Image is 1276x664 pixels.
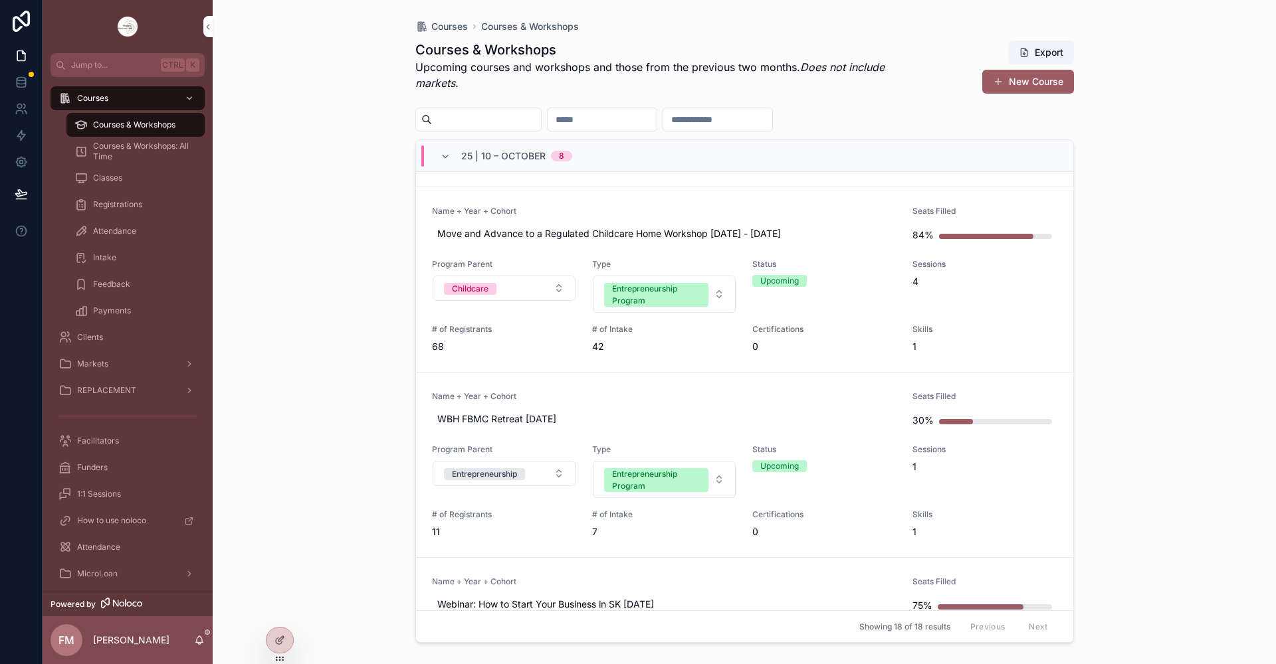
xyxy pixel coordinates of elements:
[43,77,213,592] div: scrollable content
[77,568,118,579] span: MicroLoan
[912,324,1057,335] span: Skills
[93,141,191,162] span: Courses & Workshops: All Time
[77,515,146,526] span: How to use noloco
[912,509,1057,520] span: Skills
[432,525,576,539] span: 11
[752,324,897,335] span: Certifications
[77,489,121,499] span: 1:1 Sessions
[93,173,122,183] span: Classes
[432,259,576,270] span: Program Parent
[912,275,1057,288] span: 4
[432,340,576,353] span: 68
[77,93,108,104] span: Courses
[912,222,934,248] div: 84%
[51,352,205,376] a: Markets
[51,509,205,533] a: How to use noloco
[66,219,205,243] a: Attendance
[51,429,205,453] a: Facilitators
[415,41,908,59] h1: Courses & Workshops
[66,272,205,296] a: Feedback
[752,525,897,539] span: 0
[93,279,130,290] span: Feedback
[66,193,205,216] a: Registrations
[760,460,799,472] div: Upcoming
[912,576,1057,587] span: Seats Filled
[760,275,799,287] div: Upcoming
[592,340,736,353] span: 42
[51,599,96,610] span: Powered by
[437,412,892,426] span: WBH FBMC Retreat [DATE]
[117,16,138,37] img: App logo
[77,332,103,343] span: Clients
[77,359,108,369] span: Markets
[415,60,885,90] em: Does not include markets.
[93,199,142,210] span: Registrations
[592,324,736,335] span: # of Intake
[93,305,131,316] span: Payments
[416,187,1073,373] a: Name + Year + CohortMove and Advance to a Regulated Childcare Home Workshop [DATE] - [DATE]Seats ...
[51,378,205,402] a: REPLACEMENT
[912,592,932,619] div: 75%
[51,535,205,559] a: Attendance
[912,460,1057,473] span: 1
[43,592,213,616] a: Powered by
[77,542,120,552] span: Attendance
[432,206,897,216] span: Name + Year + Cohort
[77,462,108,473] span: Funders
[752,509,897,520] span: Certifications
[93,252,116,263] span: Intake
[481,20,579,33] a: Courses & Workshops
[66,166,205,190] a: Classes
[58,632,74,648] span: FM
[93,226,136,236] span: Attendance
[432,509,576,520] span: # of Registrants
[461,149,546,163] span: 25 | 10 – October
[752,340,897,353] span: 0
[93,633,169,647] p: [PERSON_NAME]
[452,468,517,480] div: Entrepreneurship
[912,525,1057,539] span: 1
[612,283,700,307] div: Entrepreneurship Program
[592,509,736,520] span: # of Intake
[432,324,576,335] span: # of Registrants
[612,468,700,492] div: Entrepreneurship Program
[592,259,736,270] span: Type
[593,461,736,498] button: Select Button
[77,436,119,446] span: Facilitators
[51,482,205,506] a: 1:1 Sessions
[432,576,897,587] span: Name + Year + Cohort
[432,391,897,402] span: Name + Year + Cohort
[415,20,468,33] a: Courses
[51,86,205,110] a: Courses
[1008,41,1074,64] button: Export
[66,299,205,323] a: Payments
[592,525,736,539] span: 7
[66,113,205,137] a: Courses & Workshops
[71,60,156,70] span: Jump to...
[452,283,488,295] div: Childcare
[66,246,205,270] a: Intake
[752,259,897,270] span: Status
[433,461,576,486] button: Select Button
[912,340,1057,353] span: 1
[912,407,934,434] div: 30%
[912,391,1057,402] span: Seats Filled
[559,151,564,161] div: 8
[982,70,1074,94] button: New Course
[437,598,892,611] span: Webinar: How to Start Your Business in SK [DATE]
[912,444,1057,455] span: Sessions
[432,444,576,455] span: Program Parent
[51,325,205,349] a: Clients
[433,276,576,301] button: Select Button
[93,120,175,130] span: Courses & Workshops
[161,58,185,72] span: Ctrl
[415,59,908,91] p: Upcoming courses and workshops and those from the previous two months.
[66,139,205,163] a: Courses & Workshops: All Time
[912,206,1057,216] span: Seats Filled
[437,227,892,240] span: Move and Advance to a Regulated Childcare Home Workshop [DATE] - [DATE]
[187,60,198,70] span: K
[51,456,205,479] a: Funders
[859,622,950,632] span: Showing 18 of 18 results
